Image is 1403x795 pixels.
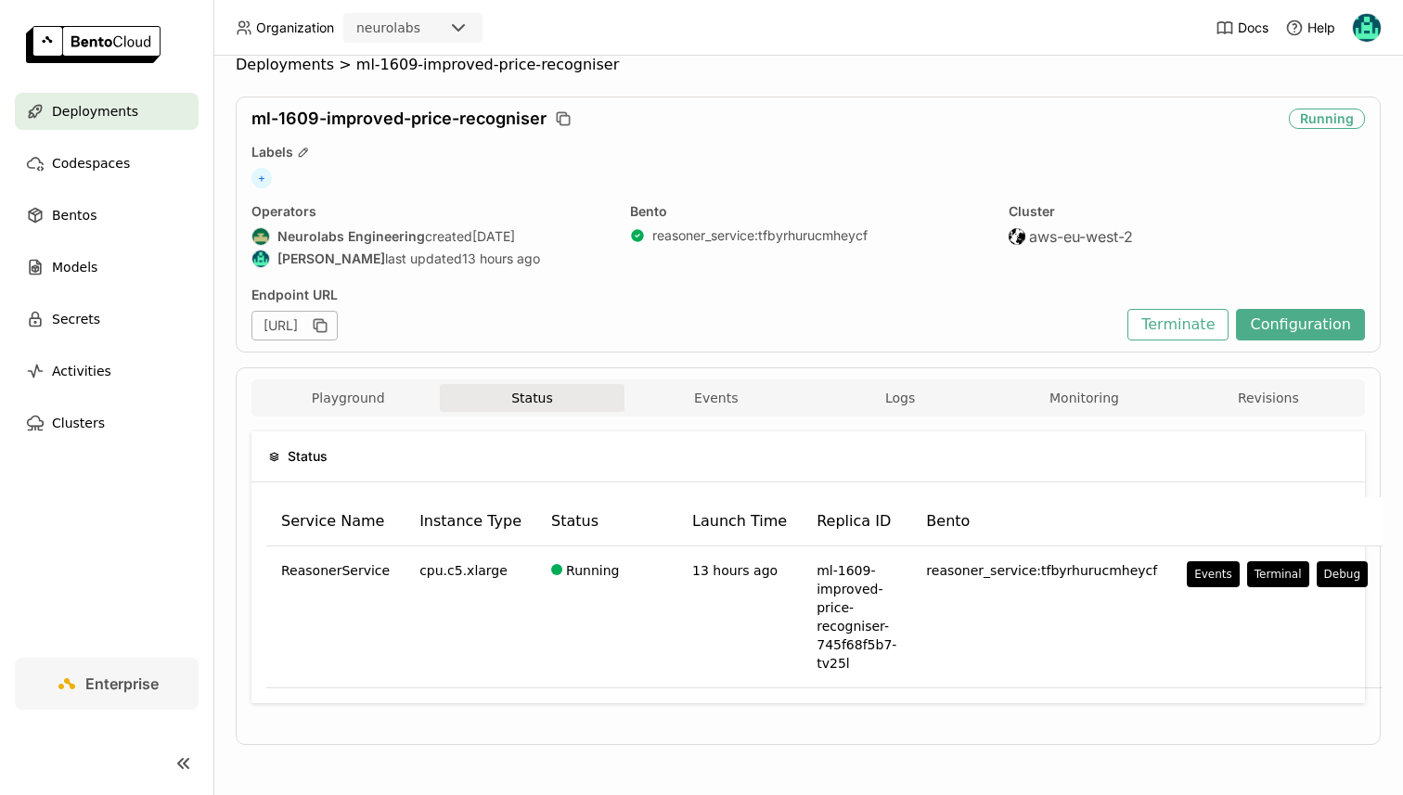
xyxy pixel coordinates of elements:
[52,308,100,330] span: Secrets
[52,256,97,278] span: Models
[15,197,199,234] a: Bentos
[52,100,138,122] span: Deployments
[288,446,328,467] span: Status
[1317,561,1368,587] button: Debug
[1285,19,1335,37] div: Help
[251,311,338,340] div: [URL]
[356,19,420,37] div: neurolabs
[885,390,915,406] span: Logs
[677,497,802,546] th: Launch Time
[802,497,911,546] th: Replica ID
[1194,567,1232,582] div: Events
[52,360,111,382] span: Activities
[256,19,334,36] span: Organization
[15,145,199,182] a: Codespaces
[462,250,540,267] span: 13 hours ago
[1187,561,1240,587] button: Events
[277,228,425,245] strong: Neurolabs Engineering
[911,497,1172,546] th: Bento
[624,384,808,412] button: Events
[256,384,440,412] button: Playground
[1009,203,1365,220] div: Cluster
[15,353,199,390] a: Activities
[251,168,272,188] span: +
[251,109,547,129] span: ml-1609-improved-price-recogniser
[405,546,536,688] td: cpu.c5.xlarge
[1216,19,1268,37] a: Docs
[692,563,778,578] span: 13 hours ago
[266,497,405,546] th: Service Name
[536,497,677,546] th: Status
[440,384,624,412] button: Status
[472,228,515,245] span: [DATE]
[911,546,1172,688] td: reasoner_service:tfbyrhurucmheycf
[251,203,608,220] div: Operators
[52,204,97,226] span: Bentos
[334,56,356,74] span: >
[652,227,868,244] a: reasoner_service:tfbyrhurucmheycf
[1353,14,1381,42] img: Calin Cojocaru
[251,287,1118,303] div: Endpoint URL
[52,152,130,174] span: Codespaces
[405,497,536,546] th: Instance Type
[1289,109,1365,129] div: Running
[15,249,199,286] a: Models
[422,19,424,38] input: Selected neurolabs.
[992,384,1176,412] button: Monitoring
[356,56,620,74] span: ml-1609-improved-price-recogniser
[1307,19,1335,36] span: Help
[277,250,385,267] strong: [PERSON_NAME]
[85,674,159,693] span: Enterprise
[15,658,199,710] a: Enterprise
[630,203,986,220] div: Bento
[802,546,911,688] td: ml-1609-improved-price-recogniser-745f68f5b7-tv25l
[251,250,608,268] div: last updated
[1238,19,1268,36] span: Docs
[1247,561,1309,587] button: Terminal
[15,404,199,442] a: Clusters
[52,412,105,434] span: Clusters
[1127,309,1229,340] button: Terminate
[251,144,1365,160] div: Labels
[251,227,608,246] div: created
[1177,384,1360,412] button: Revisions
[236,56,1381,74] nav: Breadcrumbs navigation
[252,250,269,267] img: Calin Cojocaru
[236,56,334,74] span: Deployments
[536,546,677,688] td: Running
[1236,309,1365,340] button: Configuration
[281,561,390,580] span: ReasonerService
[1029,227,1133,246] span: aws-eu-west-2
[252,228,269,245] img: Neurolabs Engineering
[15,301,199,338] a: Secrets
[15,93,199,130] a: Deployments
[26,26,161,63] img: logo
